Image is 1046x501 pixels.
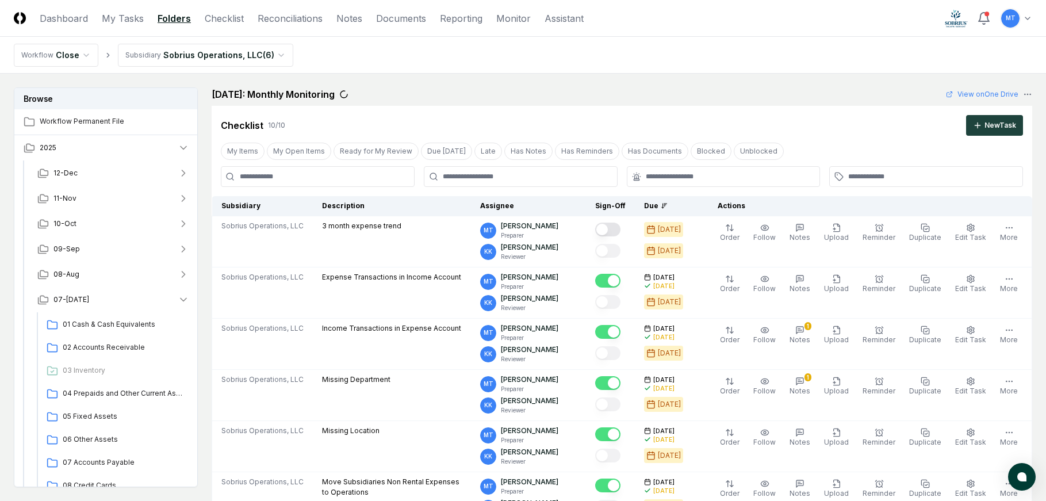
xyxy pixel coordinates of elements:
button: Reminder [860,426,898,450]
p: Preparer [501,436,558,445]
button: Mark complete [595,479,620,492]
span: Edit Task [955,335,986,344]
button: Duplicate [907,323,944,347]
a: My Tasks [102,12,144,25]
button: Upload [822,426,851,450]
span: KK [484,401,492,410]
span: Follow [753,438,776,446]
span: Upload [824,335,849,344]
button: Reminder [860,272,898,296]
p: Reviewer [501,304,558,312]
span: Duplicate [909,233,941,242]
span: Duplicate [909,438,941,446]
button: NewTask [966,115,1023,136]
span: Duplicate [909,284,941,293]
p: Missing Department [322,374,390,385]
span: KK [484,350,492,358]
div: 10 / 10 [268,120,285,131]
span: Edit Task [955,233,986,242]
button: Follow [751,221,778,245]
span: 11-Nov [53,193,76,204]
a: Assistant [545,12,584,25]
span: 03 Inventory [63,365,185,376]
p: [PERSON_NAME] [501,323,558,334]
p: Preparer [501,282,558,291]
span: 02 Accounts Receivable [63,342,185,353]
button: Mark complete [595,244,620,258]
span: 12-Dec [53,168,78,178]
span: 2025 [40,143,56,153]
button: Mark complete [595,449,620,462]
div: [DATE] [658,297,681,307]
span: [DATE] [653,376,675,384]
button: Order [718,221,742,245]
button: Has Documents [622,143,688,160]
button: Duplicate [907,477,944,501]
button: More [998,272,1020,296]
div: Due [644,201,690,211]
button: Follow [751,272,778,296]
span: Order [720,335,740,344]
div: [DATE] [658,348,681,358]
span: Follow [753,489,776,498]
span: Upload [824,284,849,293]
button: Ready for My Review [334,143,419,160]
button: 10-Oct [28,211,198,236]
p: [PERSON_NAME] [501,293,558,304]
span: Order [720,233,740,242]
button: MT [1000,8,1021,29]
p: [PERSON_NAME] [501,426,558,436]
span: MT [484,482,493,491]
a: 04 Prepaids and Other Current Assets [42,384,189,404]
span: Sobrius Operations, LLC [221,272,304,282]
button: Edit Task [953,272,988,296]
button: Blocked [691,143,731,160]
button: 1Notes [787,374,813,399]
div: Workflow [21,50,53,60]
p: [PERSON_NAME] [501,272,558,282]
button: Mark complete [595,295,620,309]
span: KK [484,247,492,256]
span: Edit Task [955,387,986,395]
span: MT [484,226,493,235]
button: Reminder [860,477,898,501]
span: Reminder [863,489,895,498]
button: Upload [822,272,851,296]
span: KK [484,452,492,461]
button: More [998,374,1020,399]
p: [PERSON_NAME] [501,221,558,231]
a: 03 Inventory [42,361,189,381]
span: Notes [790,233,810,242]
button: Mark complete [595,346,620,360]
span: Reminder [863,284,895,293]
button: Order [718,272,742,296]
span: Sobrius Operations, LLC [221,221,304,231]
span: Notes [790,387,810,395]
span: [DATE] [653,478,675,487]
p: Missing Location [322,426,380,436]
button: Reminder [860,374,898,399]
p: Preparer [501,487,558,496]
div: [DATE] [653,384,675,393]
span: 09-Sep [53,244,80,254]
span: Upload [824,233,849,242]
button: 2025 [14,135,198,160]
span: Duplicate [909,335,941,344]
span: 08 Credit Cards [63,480,185,491]
button: Duplicate [907,221,944,245]
button: Upload [822,221,851,245]
p: [PERSON_NAME] [501,242,558,253]
button: Edit Task [953,426,988,450]
p: [PERSON_NAME] [501,477,558,487]
button: Edit Task [953,221,988,245]
p: [PERSON_NAME] [501,345,558,355]
span: Follow [753,335,776,344]
a: Reporting [440,12,482,25]
span: 06 Other Assets [63,434,185,445]
button: More [998,323,1020,347]
div: 1 [804,373,811,381]
span: Sobrius Operations, LLC [221,426,304,436]
button: Order [718,323,742,347]
p: Move Subsidiaries Non Rental Expenses to Operations [322,477,462,498]
button: 12-Dec [28,160,198,186]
